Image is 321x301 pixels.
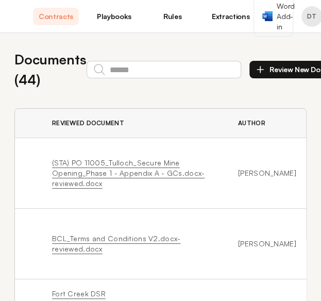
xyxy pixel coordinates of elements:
h2: Documents ( 44 ) [14,49,87,90]
a: Rules [149,8,195,25]
span: Word Add-in [277,1,295,32]
a: BCL_Terms and Conditions V2.docx-reviewed.docx [52,234,180,253]
img: word [262,11,273,21]
td: [PERSON_NAME] [226,209,309,279]
td: [PERSON_NAME] [226,138,309,209]
a: Playbooks [91,8,137,25]
a: Extractions [208,8,254,25]
th: Author [226,109,309,138]
th: Reviewed Document [40,109,226,138]
a: (STA) PO 11005_Tulloch_Secure Mine Opening_Phase 1 - Appendix A - GCs.docx-reviewed.docx [52,158,205,188]
a: Contracts [33,8,79,25]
